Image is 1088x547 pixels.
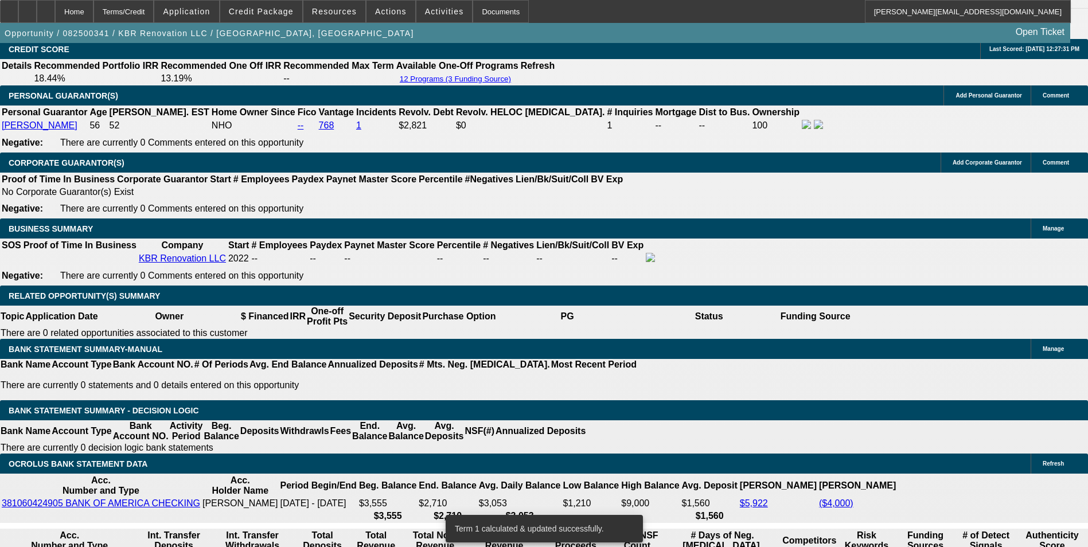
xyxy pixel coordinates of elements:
[60,138,303,147] span: There are currently 0 Comments entered on this opportunity
[419,174,462,184] b: Percentile
[348,306,422,327] th: Security Deposit
[396,60,519,72] th: Available One-Off Programs
[1,60,32,72] th: Details
[2,138,43,147] b: Negative:
[465,174,514,184] b: #Negatives
[681,498,738,509] td: $1,560
[280,498,357,509] td: [DATE] - [DATE]
[2,271,43,280] b: Negative:
[516,174,588,184] b: Lien/Bk/Suit/Coll
[1,186,628,198] td: No Corporate Guarantor(s) Exist
[2,204,43,213] b: Negative:
[752,107,800,117] b: Ownership
[358,475,417,497] th: Beg. Balance
[9,406,199,415] span: Bank Statement Summary - Decision Logic
[1043,460,1064,467] span: Refresh
[9,224,93,233] span: BUSINESS SUMMARY
[240,306,290,327] th: $ Financed
[366,1,415,22] button: Actions
[220,1,302,22] button: Credit Package
[228,240,249,250] b: Start
[621,475,680,497] th: High Balance
[1011,22,1069,42] a: Open Ticket
[699,119,751,132] td: --
[306,306,348,327] th: One-off Profit Pts
[9,91,118,100] span: PERSONAL GUARANTOR(S)
[203,420,239,442] th: Beg. Balance
[319,120,334,130] a: 768
[496,306,638,327] th: PG
[25,306,98,327] th: Application Date
[356,120,361,130] a: 1
[483,240,534,250] b: # Negatives
[110,107,209,117] b: [PERSON_NAME]. EST
[23,240,137,251] th: Proof of Time In Business
[109,119,210,132] td: 52
[607,107,653,117] b: # Inquiries
[424,420,465,442] th: Avg. Deposits
[478,475,561,497] th: Avg. Daily Balance
[520,60,556,72] th: Refresh
[139,253,226,263] a: KBR Renovation LLC
[802,120,811,129] img: facebook-icon.png
[51,359,112,370] th: Account Type
[298,107,317,117] b: Fico
[388,420,424,442] th: Avg. Balance
[399,107,454,117] b: Revolv. Debt
[9,291,160,300] span: RELATED OPPORTUNITY(S) SUMMARY
[1043,346,1064,352] span: Manage
[638,306,780,327] th: Status
[356,107,396,117] b: Incidents
[2,120,77,130] a: [PERSON_NAME]
[551,359,637,370] th: Most Recent Period
[160,73,282,84] td: 13.19%
[780,306,851,327] th: Funding Source
[437,240,481,250] b: Percentile
[89,107,107,117] b: Age
[418,498,477,509] td: $2,710
[655,119,697,132] td: --
[249,359,327,370] th: Avg. End Balance
[251,240,307,250] b: # Employees
[1043,92,1069,99] span: Comment
[251,253,258,263] span: --
[478,498,561,509] td: $3,053
[1,174,115,185] th: Proof of Time In Business
[375,7,407,16] span: Actions
[9,345,162,354] span: BANK STATEMENT SUMMARY-MANUAL
[2,107,87,117] b: Personal Guarantor
[416,1,473,22] button: Activities
[89,119,107,132] td: 56
[344,240,434,250] b: Paynet Master Score
[289,306,306,327] th: IRR
[456,107,605,117] b: Revolv. HELOC [MEDICAL_DATA].
[396,74,514,84] button: 12 Programs (3 Funding Source)
[202,475,279,497] th: Acc. Holder Name
[9,459,147,468] span: OCROLUS BANK STATEMENT DATA
[163,7,210,16] span: Application
[117,174,208,184] b: Corporate Guarantor
[327,359,418,370] th: Annualized Deposits
[161,240,203,250] b: Company
[60,271,303,280] span: There are currently 0 Comments entered on this opportunity
[298,120,304,130] a: --
[751,119,800,132] td: 100
[536,240,609,250] b: Lien/Bk/Suit/Coll
[283,60,395,72] th: Recommended Max Term
[160,60,282,72] th: Recommended One Off IRR
[1043,225,1064,232] span: Manage
[1043,159,1069,166] span: Comment
[112,420,169,442] th: Bank Account NO.
[956,92,1022,99] span: Add Personal Guarantor
[212,107,295,117] b: Home Owner Since
[312,7,357,16] span: Resources
[33,60,159,72] th: Recommended Portfolio IRR
[740,498,768,508] a: $5,922
[358,510,417,522] th: $3,555
[292,174,324,184] b: Paydex
[611,240,644,250] b: BV Exp
[681,510,738,522] th: $1,560
[953,159,1022,166] span: Add Corporate Guarantor
[495,420,586,442] th: Annualized Deposits
[229,7,294,16] span: Credit Package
